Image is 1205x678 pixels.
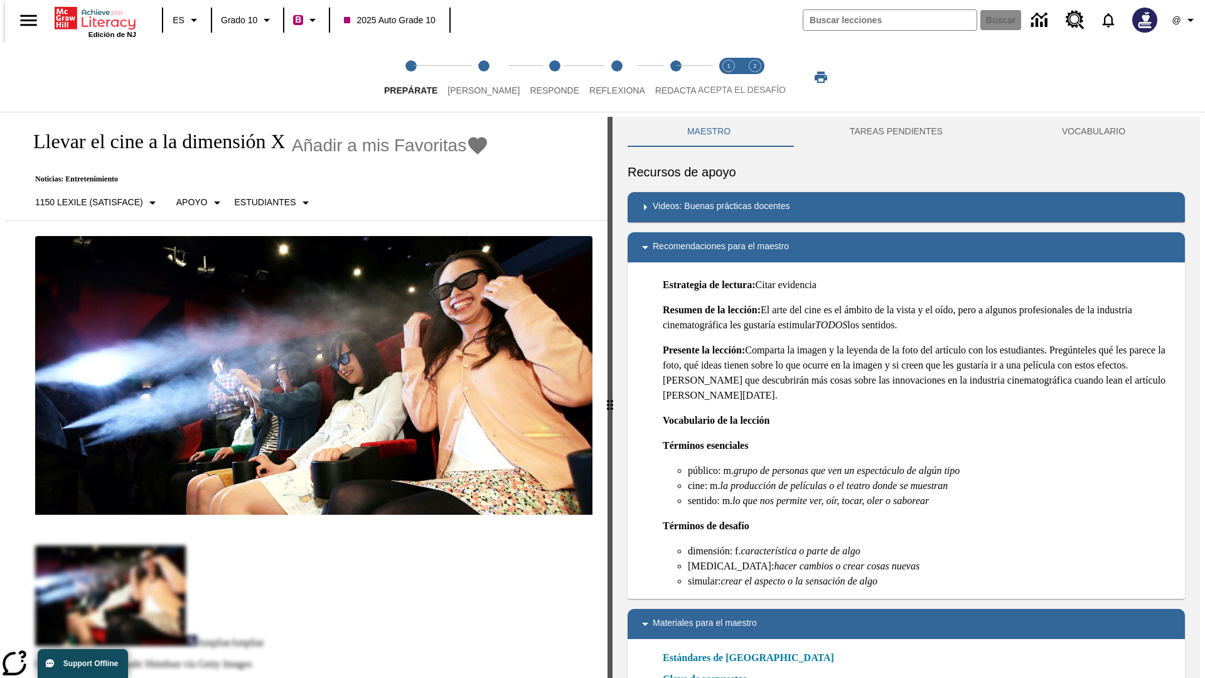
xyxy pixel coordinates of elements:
p: Apoyo [176,196,208,209]
strong: Vocabulario de la lección [663,415,770,426]
em: hacer cambios o crear cosas nuevas [774,561,919,571]
h1: Llevar el cine a la dimensión X [20,130,286,153]
span: Prepárate [384,85,437,95]
a: Estándares de [GEOGRAPHIC_DATA] [663,650,842,665]
em: grupo de personas que ven un espectáculo de algún tipo [734,465,960,476]
span: [PERSON_NAME] [447,85,520,95]
img: El panel situado frente a los asientos rocía con agua nebulizada al feliz público en un cine equi... [35,236,592,515]
span: Edición de NJ [88,31,136,38]
li: [MEDICAL_DATA]: [688,559,1175,574]
span: @ [1172,14,1181,27]
em: característica o parte de algo [741,546,860,556]
button: Abrir el menú lateral [10,2,47,39]
button: Escoja un nuevo avatar [1125,4,1165,36]
span: ES [173,14,185,27]
span: ACEPTA EL DESAFÍO [698,85,786,95]
img: Avatar [1132,8,1157,33]
button: Boost El color de la clase es rojo violeta. Cambiar el color de la clase. [288,9,325,31]
a: Centro de información [1024,3,1058,38]
li: simular: [688,574,1175,589]
em: crear el aspecto o la sensación de algo [720,576,877,586]
span: Responde [530,85,579,95]
text: 2 [753,63,756,69]
button: Acepta el desafío lee step 1 of 2 [710,43,747,112]
p: Recomendaciones para el maestro [653,240,789,255]
button: Añadir a mis Favoritas - Llevar el cine a la dimensión X [292,134,490,156]
div: Portada [55,4,136,38]
strong: Términos de desafío [663,520,749,531]
button: Redacta step 5 of 5 [645,43,707,112]
button: VOCABULARIO [1002,117,1185,147]
div: Videos: Buenas prácticas docentes [628,192,1185,222]
div: activity [613,117,1200,678]
div: Materiales para el maestro [628,609,1185,639]
button: TAREAS PENDIENTES [790,117,1002,147]
span: 2025 Auto Grade 10 [344,14,435,27]
p: Citar evidencia [663,277,1175,293]
strong: Estrategia de lectura: [663,279,756,290]
strong: Términos esenciales [663,440,748,451]
span: Reflexiona [589,85,645,95]
em: lo que nos permite ver, oír, tocar, oler o saborear [732,495,929,506]
span: Grado 10 [221,14,257,27]
em: TODOS [815,320,847,330]
p: Comparta la imagen y la leyenda de la foto del artículo con los estudiantes. Pregúnteles qué les ... [663,343,1175,403]
button: Perfil/Configuración [1165,9,1205,31]
p: Videos: Buenas prácticas docentes [653,200,790,215]
span: Support Offline [63,659,118,668]
div: Recomendaciones para el maestro [628,232,1185,262]
p: El arte del cine es el ámbito de la vista y el oído, pero a algunos profesionales de la industria... [663,303,1175,333]
button: Seleccione Lexile, 1150 Lexile (Satisface) [30,191,165,214]
button: Maestro [628,117,790,147]
input: Buscar campo [803,10,977,30]
button: Grado: Grado 10, Elige un grado [216,9,279,31]
span: B [295,12,301,28]
p: Noticias: Entretenimiento [20,175,489,184]
button: Support Offline [38,649,128,678]
li: cine: m. [688,478,1175,493]
p: Materiales para el maestro [653,616,757,632]
strong: Resumen de la lección: [663,304,761,315]
li: dimensión: f. [688,544,1175,559]
button: Prepárate step 1 of 5 [374,43,447,112]
strong: : [742,345,745,355]
p: 1150 Lexile (Satisface) [35,196,143,209]
div: reading [5,117,608,672]
strong: Presente la lección [663,345,742,355]
button: Tipo de apoyo, Apoyo [171,191,230,214]
button: Lee step 2 of 5 [437,43,530,112]
button: Reflexiona step 4 of 5 [579,43,655,112]
div: Instructional Panel Tabs [628,117,1185,147]
li: público: m. [688,463,1175,478]
text: 1 [727,63,730,69]
em: la producción de películas o el teatro donde se muestran [720,480,948,491]
button: Seleccionar estudiante [230,191,318,214]
p: Estudiantes [235,196,296,209]
button: Imprimir [801,66,841,89]
li: sentido: m. [688,493,1175,508]
button: Acepta el desafío contesta step 2 of 2 [737,43,773,112]
button: Responde step 3 of 5 [520,43,589,112]
span: Redacta [655,85,697,95]
a: Notificaciones [1092,4,1125,36]
button: Lenguaje: ES, Selecciona un idioma [167,9,207,31]
div: Pulsa la tecla de intro o la barra espaciadora y luego presiona las flechas de derecha e izquierd... [608,117,613,678]
a: Centro de recursos, Se abrirá en una pestaña nueva. [1058,3,1092,37]
h6: Recursos de apoyo [628,162,1185,182]
span: Añadir a mis Favoritas [292,136,467,156]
